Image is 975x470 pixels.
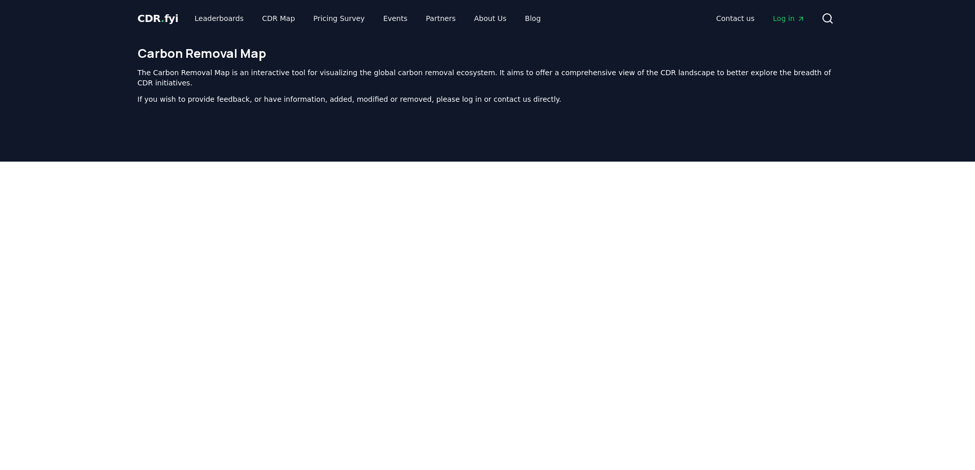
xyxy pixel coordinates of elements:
[186,9,549,28] nav: Main
[773,13,805,24] span: Log in
[138,12,179,25] span: CDR fyi
[765,9,813,28] a: Log in
[708,9,763,28] a: Contact us
[161,12,164,25] span: .
[375,9,416,28] a: Events
[517,9,549,28] a: Blog
[418,9,464,28] a: Partners
[138,68,838,88] p: The Carbon Removal Map is an interactive tool for visualizing the global carbon removal ecosystem...
[305,9,373,28] a: Pricing Survey
[138,11,179,26] a: CDR.fyi
[466,9,514,28] a: About Us
[138,45,838,61] h1: Carbon Removal Map
[708,9,813,28] nav: Main
[138,94,838,104] p: If you wish to provide feedback, or have information, added, modified or removed, please log in o...
[186,9,252,28] a: Leaderboards
[254,9,303,28] a: CDR Map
